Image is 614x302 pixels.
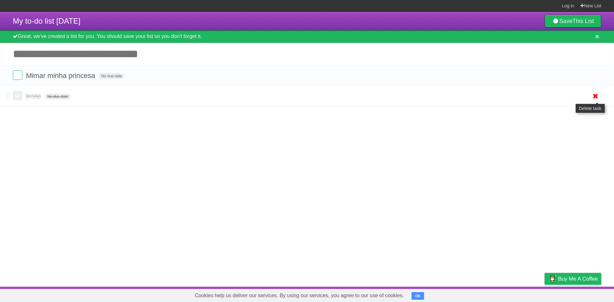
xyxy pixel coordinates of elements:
[572,18,594,24] b: This List
[558,273,598,284] span: Buy me a coffee
[561,288,601,300] a: Suggest a feature
[545,15,601,27] a: SaveThis List
[515,288,529,300] a: Terms
[26,92,43,100] span: teste
[548,273,556,284] img: Buy me a coffee
[13,91,22,100] label: Done
[99,73,125,79] span: No due date
[45,94,71,99] span: No due date
[536,288,553,300] a: Privacy
[26,72,97,80] span: Mimar minha princesa
[188,289,410,302] span: Cookies help us deliver our services. By using our services, you agree to our use of cookies.
[481,288,507,300] a: Developers
[412,292,424,300] button: OK
[460,288,473,300] a: About
[13,17,81,25] span: My to-do list [DATE]
[13,70,22,80] label: Done
[545,273,601,285] a: Buy me a coffee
